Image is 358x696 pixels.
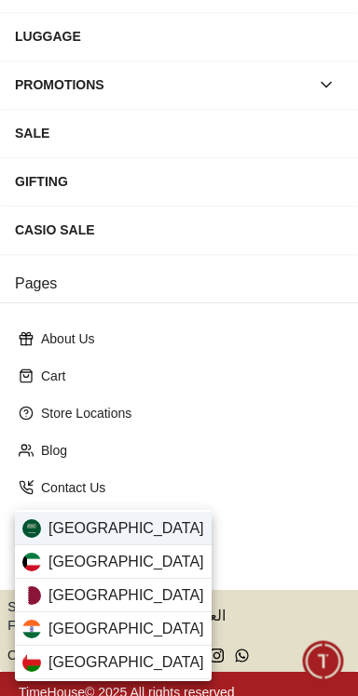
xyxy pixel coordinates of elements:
span: [GEOGRAPHIC_DATA] [48,551,204,573]
img: Qatar [22,586,41,605]
div: Chat Widget [303,641,344,682]
span: [GEOGRAPHIC_DATA] [48,517,204,540]
img: Oman [22,653,41,672]
span: [GEOGRAPHIC_DATA] [48,651,204,674]
span: [GEOGRAPHIC_DATA] [48,584,204,607]
img: Kuwait [22,553,41,571]
span: [GEOGRAPHIC_DATA] [48,618,204,640]
img: India [22,620,41,638]
img: Saudi Arabia [22,519,41,538]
